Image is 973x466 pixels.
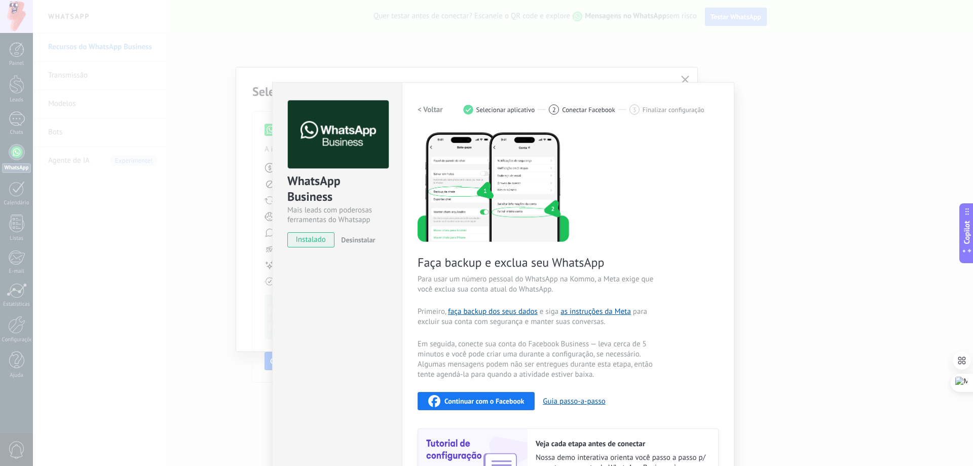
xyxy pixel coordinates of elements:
[444,398,524,405] span: Continuar com o Facebook
[288,232,334,247] span: instalado
[418,131,569,242] img: delete personal phone
[418,105,443,115] h2: < Voltar
[643,106,704,114] span: Finalizar configuração
[418,339,659,380] span: Em seguida, conecte sua conta do Facebook Business — leva cerca de 5 minutos e você pode criar um...
[560,307,631,316] a: as instruções da Meta
[476,106,535,114] span: Selecionar aplicativo
[448,307,538,316] a: faça backup dos seus dados
[418,255,659,270] span: Faça backup e exclua seu WhatsApp
[288,100,389,169] img: logo_main.png
[287,205,387,225] div: Mais leads com poderosas ferramentas do Whatsapp
[552,105,556,114] span: 2
[418,274,659,295] span: Para usar um número pessoal do WhatsApp na Kommo, a Meta exige que você exclua sua conta atual do...
[632,105,636,114] span: 3
[562,106,615,114] span: Conectar Facebook
[962,221,972,244] span: Copilot
[536,439,708,449] h2: Veja cada etapa antes de conectar
[543,397,605,406] button: Guia passo-a-passo
[418,307,659,327] span: Primeiro, e siga para excluir sua conta com segurança e manter suas conversas.
[337,232,375,247] button: Desinstalar
[341,235,375,244] span: Desinstalar
[418,392,535,410] button: Continuar com o Facebook
[418,100,443,119] button: < Voltar
[287,173,387,205] div: WhatsApp Business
